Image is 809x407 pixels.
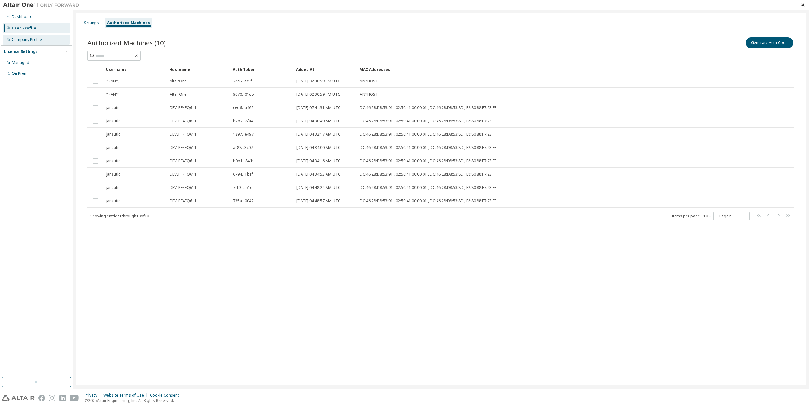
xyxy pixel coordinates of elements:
span: DC:46:28:D8:53:91 , 02:50:41:00:00:01 , DC:46:28:D8:53:8D , E8:80:88:F7:23:FF [360,132,496,137]
span: [DATE] 04:34:00 AM UTC [296,145,340,150]
span: Authorized Machines (10) [87,38,166,47]
span: janautio [106,185,121,190]
span: AltairOne [170,92,187,97]
span: 7cf9...a51d [233,185,253,190]
span: 6794...1baf [233,172,253,177]
span: [DATE] 04:34:53 AM UTC [296,172,340,177]
span: DC:46:28:D8:53:91 , 02:50:41:00:00:01 , DC:46:28:D8:53:8D , E8:80:88:F7:23:FF [360,172,496,177]
span: [DATE] 04:48:24 AM UTC [296,185,340,190]
span: DC:46:28:D8:53:91 , 02:50:41:00:00:01 , DC:46:28:D8:53:8D , E8:80:88:F7:23:FF [360,185,496,190]
span: DC:46:28:D8:53:91 , 02:50:41:00:00:01 , DC:46:28:D8:53:8D , E8:80:88:F7:23:FF [360,105,496,110]
img: instagram.svg [49,395,55,401]
span: Items per page [672,212,714,220]
span: [DATE] 04:32:17 AM UTC [296,132,340,137]
span: Showing entries 1 through 10 of 10 [90,213,149,219]
div: Cookie Consent [150,393,183,398]
img: Altair One [3,2,82,8]
span: 1297...e497 [233,132,254,137]
span: [DATE] 04:48:57 AM UTC [296,198,340,203]
span: [DATE] 04:30:40 AM UTC [296,119,340,124]
span: DEVLPF4FQ611 [170,105,197,110]
span: janautio [106,145,121,150]
span: ANYHOST [360,79,378,84]
div: Company Profile [12,37,42,42]
span: DEVLPF4FQ611 [170,132,197,137]
div: Auth Token [233,64,291,74]
div: License Settings [4,49,38,54]
span: b7b7...8fa4 [233,119,253,124]
img: altair_logo.svg [2,395,35,401]
span: DC:46:28:D8:53:91 , 02:50:41:00:00:01 , DC:46:28:D8:53:8D , E8:80:88:F7:23:FF [360,119,496,124]
div: Privacy [85,393,103,398]
span: DEVLPF4FQ611 [170,145,197,150]
span: ANYHOST [360,92,378,97]
span: janautio [106,119,121,124]
span: janautio [106,172,121,177]
span: DC:46:28:D8:53:91 , 02:50:41:00:00:01 , DC:46:28:D8:53:8D , E8:80:88:F7:23:FF [360,198,496,203]
div: Authorized Machines [107,20,150,25]
span: janautio [106,105,121,110]
span: 7ec8...ac5f [233,79,252,84]
span: ac88...3c07 [233,145,253,150]
span: janautio [106,132,121,137]
div: Hostname [169,64,228,74]
span: janautio [106,198,121,203]
span: [DATE] 02:30:59 PM UTC [296,79,340,84]
span: DEVLPF4FQ611 [170,158,197,164]
div: Dashboard [12,14,33,19]
img: linkedin.svg [59,395,66,401]
button: 10 [703,214,712,219]
span: 9670...01d5 [233,92,254,97]
div: User Profile [12,26,36,31]
span: DEVLPF4FQ611 [170,198,197,203]
span: * (ANY) [106,92,119,97]
span: AltairOne [170,79,187,84]
div: Username [106,64,164,74]
div: Managed [12,60,29,65]
span: DEVLPF4FQ611 [170,185,197,190]
div: On Prem [12,71,28,76]
span: janautio [106,158,121,164]
span: b0b1...84fb [233,158,254,164]
span: [DATE] 02:30:59 PM UTC [296,92,340,97]
span: [DATE] 07:41:31 AM UTC [296,105,340,110]
span: DC:46:28:D8:53:91 , 02:50:41:00:00:01 , DC:46:28:D8:53:8D , E8:80:88:F7:23:FF [360,145,496,150]
div: MAC Addresses [359,64,730,74]
button: Generate Auth Code [746,37,793,48]
span: Page n. [719,212,750,220]
span: ced6...a462 [233,105,254,110]
span: DC:46:28:D8:53:91 , 02:50:41:00:00:01 , DC:46:28:D8:53:8D , E8:80:88:F7:23:FF [360,158,496,164]
div: Settings [84,20,99,25]
img: facebook.svg [38,395,45,401]
span: [DATE] 04:34:16 AM UTC [296,158,340,164]
span: DEVLPF4FQ611 [170,119,197,124]
span: * (ANY) [106,79,119,84]
p: © 2025 Altair Engineering, Inc. All Rights Reserved. [85,398,183,403]
div: Added At [296,64,354,74]
span: DEVLPF4FQ611 [170,172,197,177]
span: 735a...0042 [233,198,254,203]
div: Website Terms of Use [103,393,150,398]
img: youtube.svg [70,395,79,401]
